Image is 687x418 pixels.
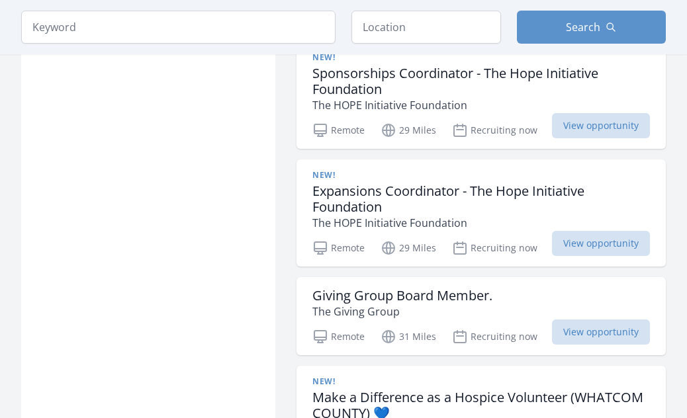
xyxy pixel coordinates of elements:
h3: Expansions Coordinator - The Hope Initiative Foundation [312,183,650,215]
span: New! [312,376,335,387]
p: The HOPE Initiative Foundation [312,97,650,113]
a: Giving Group Board Member. The Giving Group Remote 31 Miles Recruiting now View opportunity [297,277,666,355]
input: Location [351,11,501,44]
input: Keyword [21,11,336,44]
p: Remote [312,122,365,138]
span: View opportunity [552,113,650,138]
p: Recruiting now [452,240,537,256]
p: 31 Miles [381,329,436,345]
h3: Giving Group Board Member. [312,288,492,304]
p: Remote [312,240,365,256]
p: Recruiting now [452,329,537,345]
p: 29 Miles [381,240,436,256]
span: New! [312,170,335,181]
p: 29 Miles [381,122,436,138]
span: View opportunity [552,319,650,345]
p: Remote [312,329,365,345]
p: Recruiting now [452,122,537,138]
a: New! Sponsorships Coordinator - The Hope Initiative Foundation The HOPE Initiative Foundation Rem... [297,42,666,149]
h3: Sponsorships Coordinator - The Hope Initiative Foundation [312,65,650,97]
button: Search [517,11,666,44]
a: New! Expansions Coordinator - The Hope Initiative Foundation The HOPE Initiative Foundation Remot... [297,159,666,267]
p: The HOPE Initiative Foundation [312,215,650,231]
span: Search [566,19,600,35]
p: The Giving Group [312,304,492,319]
span: New! [312,52,335,63]
span: View opportunity [552,231,650,256]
